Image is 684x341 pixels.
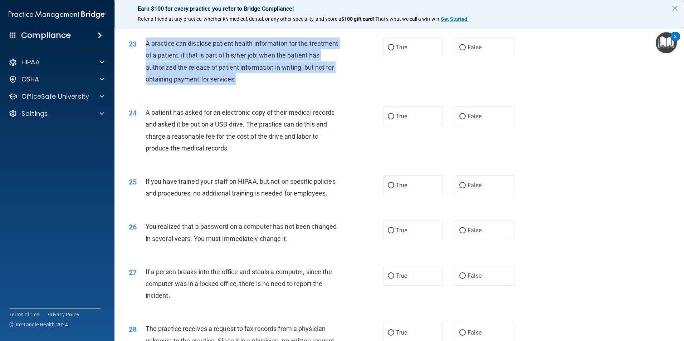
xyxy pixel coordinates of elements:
[388,45,394,50] input: True
[388,183,394,188] input: True
[459,45,466,50] input: False
[9,75,104,84] a: OSHA
[388,273,394,279] input: True
[468,44,482,51] span: False
[441,16,468,22] a: Get Started
[9,321,68,328] span: Ⓒ Rectangle Health 2024
[396,227,407,234] span: True
[441,16,467,22] strong: Get Started
[468,272,482,279] span: False
[129,109,137,117] span: 24
[21,58,40,66] p: HIPAA
[459,330,466,336] input: False
[656,32,677,53] button: Open Resource Center, 2 new notifications
[9,8,106,22] img: PMB logo
[373,16,441,22] span: ! That's what we call a win-win.
[468,182,482,189] span: False
[468,329,482,336] span: False
[9,311,39,318] a: Terms of Use
[9,58,104,66] a: HIPAA
[459,183,466,188] input: False
[388,330,394,336] input: True
[138,16,341,22] span: Refer a friend at any practice, whether it's medical, dental, or any other speciality, and score a
[396,182,407,189] span: True
[21,92,89,101] p: OfficeSafe University
[138,5,661,12] p: Earn $100 for every practice you refer to Bridge Compliance!
[9,109,104,118] a: Settings
[459,273,466,279] input: False
[129,223,137,231] span: 26
[396,44,407,51] span: True
[129,268,137,277] span: 27
[21,30,71,40] h4: Compliance
[48,311,80,318] a: Privacy Policy
[388,114,394,119] input: True
[341,16,373,22] strong: $100 gift card
[674,36,676,46] div: 2
[146,109,335,152] span: A patient has asked for an electronic copy of their medical records and asked it be put on a USB ...
[146,268,332,299] span: If a person breaks into the office and steals a computer, since the computer was in a locked offi...
[468,113,482,120] span: False
[396,329,407,336] span: True
[129,40,137,48] span: 23
[21,75,39,84] p: OSHA
[146,178,336,197] span: If you have trained your staff on HIPAA, but not on specific policies and procedures, no addition...
[468,227,482,234] span: False
[459,114,466,119] input: False
[146,40,338,83] span: A practice can disclose patient health information for the treatment of a patient, if that is par...
[9,92,104,101] a: OfficeSafe University
[396,113,407,120] span: True
[396,272,407,279] span: True
[459,228,466,233] input: False
[146,223,337,242] span: You realized that a password on a computer has not been changed in several years. You must immedi...
[671,3,678,14] button: Close
[388,228,394,233] input: True
[129,325,137,333] span: 28
[21,109,48,118] p: Settings
[129,178,137,186] span: 25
